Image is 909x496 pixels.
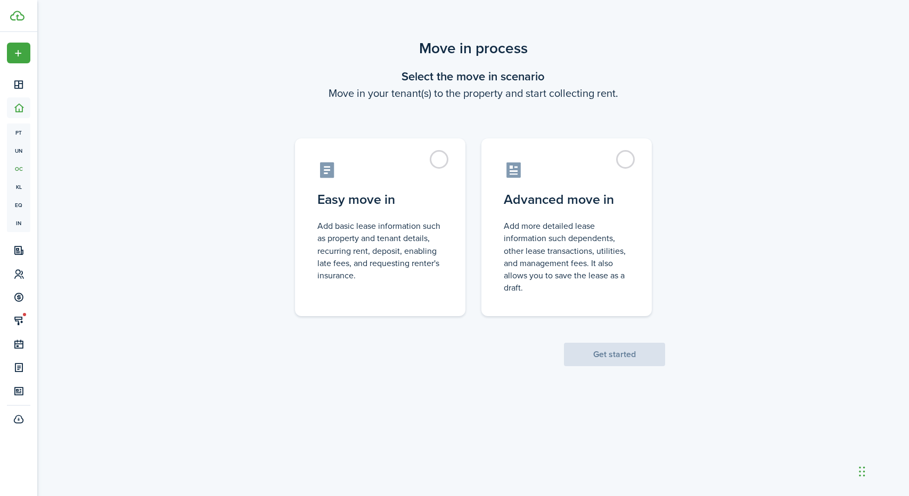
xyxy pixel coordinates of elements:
control-radio-card-title: Advanced move in [504,190,629,209]
a: kl [7,178,30,196]
iframe: Chat Widget [856,445,909,496]
img: TenantCloud [10,11,24,21]
a: un [7,142,30,160]
control-radio-card-description: Add more detailed lease information such dependents, other lease transactions, utilities, and man... [504,220,629,294]
button: Open menu [7,43,30,63]
div: Drag [859,456,865,487]
a: oc [7,160,30,178]
wizard-step-header-description: Move in your tenant(s) to the property and start collecting rent. [282,85,665,101]
wizard-step-header-title: Select the move in scenario [282,68,665,85]
scenario-title: Move in process [282,37,665,60]
a: in [7,214,30,232]
a: eq [7,196,30,214]
control-radio-card-title: Easy move in [317,190,443,209]
control-radio-card-description: Add basic lease information such as property and tenant details, recurring rent, deposit, enablin... [317,220,443,282]
a: pt [7,123,30,142]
